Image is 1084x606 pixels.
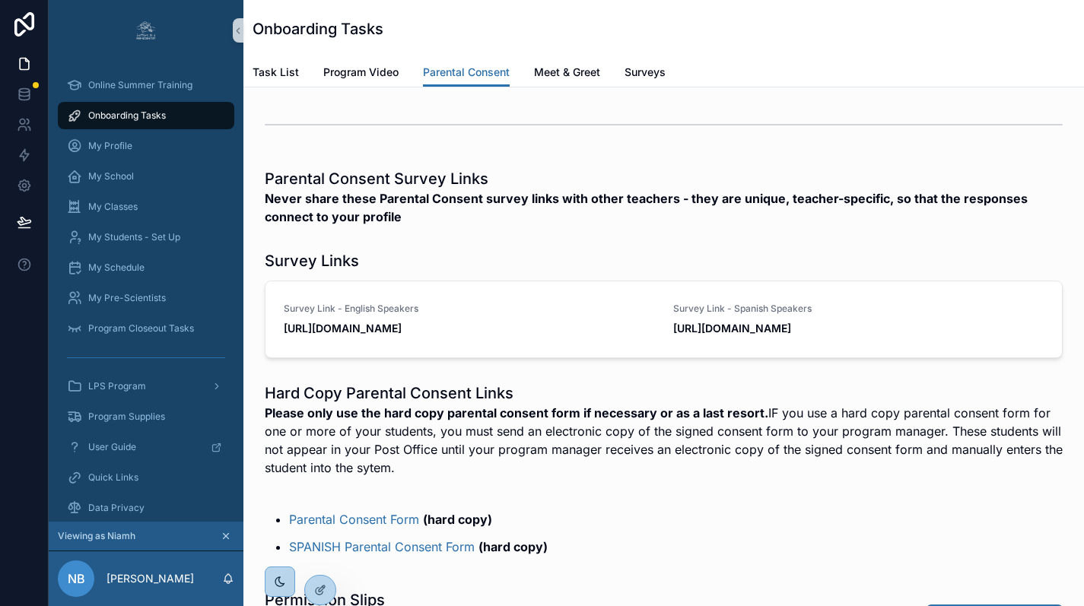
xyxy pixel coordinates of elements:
[265,189,1063,226] strong: Never share these Parental Consent survey links with other teachers - they are unique, teacher-sp...
[58,132,234,160] a: My Profile
[58,71,234,99] a: Online Summer Training
[88,140,132,152] span: My Profile
[58,224,234,251] a: My Students - Set Up
[625,65,666,80] span: Surveys
[253,59,299,89] a: Task List
[58,373,234,400] a: LPS Program
[673,322,791,335] strong: [URL][DOMAIN_NAME]
[134,18,158,43] img: App logo
[88,411,165,423] span: Program Supplies
[88,262,145,274] span: My Schedule
[323,59,399,89] a: Program Video
[88,231,180,243] span: My Students - Set Up
[265,404,1063,477] p: IF you use a hard copy parental consent form for one or more of your students, you must send an e...
[88,322,194,335] span: Program Closeout Tasks
[58,433,234,461] a: User Guide
[58,163,234,190] a: My School
[58,284,234,312] a: My Pre-Scientists
[88,380,146,392] span: LPS Program
[323,65,399,80] span: Program Video
[58,315,234,342] a: Program Closeout Tasks
[673,303,1044,315] span: Survey Link - Spanish Speakers
[88,79,192,91] span: Online Summer Training
[284,303,655,315] span: Survey Link - English Speakers
[423,65,510,80] span: Parental Consent
[68,570,85,588] span: NB
[423,512,492,527] strong: (hard copy)
[265,382,1063,404] h1: Hard Copy Parental Consent Links
[253,18,383,40] h1: Onboarding Tasks
[58,102,234,129] a: Onboarding Tasks
[88,441,136,453] span: User Guide
[88,109,166,122] span: Onboarding Tasks
[58,254,234,281] a: My Schedule
[49,61,243,522] div: scrollable content
[58,530,135,542] span: Viewing as Niamh
[88,471,138,484] span: Quick Links
[58,494,234,522] a: Data Privacy
[265,250,359,271] h1: Survey Links
[423,59,510,87] a: Parental Consent
[106,571,194,586] p: [PERSON_NAME]
[265,168,1063,189] h1: Parental Consent Survey Links
[534,59,600,89] a: Meet & Greet
[253,65,299,80] span: Task List
[58,464,234,491] a: Quick Links
[58,403,234,430] a: Program Supplies
[88,170,134,182] span: My School
[534,65,600,80] span: Meet & Greet
[58,193,234,221] a: My Classes
[88,502,145,514] span: Data Privacy
[284,322,402,335] strong: [URL][DOMAIN_NAME]
[289,512,419,527] a: Parental Consent Form
[289,539,475,554] a: SPANISH Parental Consent Form
[625,59,666,89] a: Surveys
[88,292,166,304] span: My Pre-Scientists
[88,201,138,213] span: My Classes
[265,405,768,420] strong: Please only use the hard copy parental consent form if necessary or as a last resort.
[478,539,548,554] strong: (hard copy)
